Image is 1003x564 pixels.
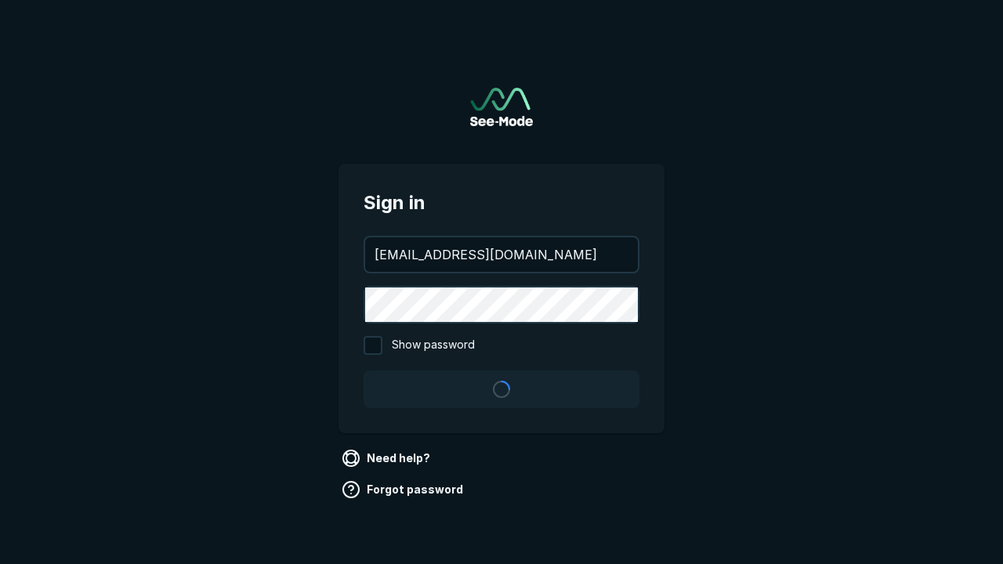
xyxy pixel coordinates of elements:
span: Show password [392,336,475,355]
img: See-Mode Logo [470,88,533,126]
span: Sign in [364,189,639,217]
a: Go to sign in [470,88,533,126]
input: your@email.com [365,237,638,272]
a: Forgot password [339,477,469,502]
a: Need help? [339,446,436,471]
